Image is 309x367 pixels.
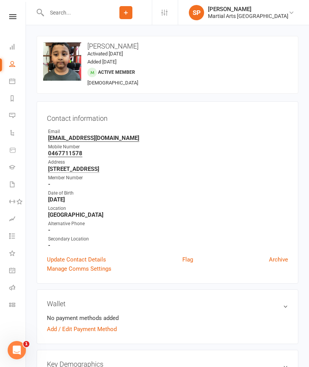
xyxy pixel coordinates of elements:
[8,341,26,359] iframe: Intercom live chat
[98,70,135,75] span: Active member
[43,42,292,50] h3: [PERSON_NAME]
[9,39,26,56] a: Dashboard
[9,280,26,297] a: Roll call kiosk mode
[48,205,288,212] div: Location
[47,313,288,323] li: No payment methods added
[9,245,26,263] a: What's New
[43,42,81,81] img: image1754895135.png
[87,51,123,57] time: Activated [DATE]
[208,13,288,19] div: Martial Arts [GEOGRAPHIC_DATA]
[208,6,288,13] div: [PERSON_NAME]
[269,255,288,264] a: Archive
[48,190,288,197] div: Date of Birth
[48,235,288,243] div: Secondary Location
[47,300,288,308] h3: Wallet
[48,174,288,182] div: Member Number
[189,5,204,20] div: SP
[48,242,288,249] strong: -
[47,264,111,273] a: Manage Comms Settings
[87,80,138,86] span: [DEMOGRAPHIC_DATA]
[48,196,288,203] strong: [DATE]
[48,227,288,234] strong: -
[87,59,116,65] time: Added [DATE]
[182,255,193,264] a: Flag
[47,112,288,122] h3: Contact information
[48,211,288,218] strong: [GEOGRAPHIC_DATA]
[9,91,26,108] a: Reports
[44,7,100,18] input: Search...
[48,181,288,188] strong: -
[9,297,26,314] a: Class kiosk mode
[23,341,29,347] span: 1
[9,73,26,91] a: Calendar
[47,255,106,264] a: Update Contact Details
[48,128,288,135] div: Email
[9,263,26,280] a: General attendance kiosk mode
[48,159,288,166] div: Address
[48,143,288,151] div: Mobile Number
[47,325,117,334] a: Add / Edit Payment Method
[48,220,288,227] div: Alternative Phone
[9,56,26,73] a: People
[9,142,26,159] a: Product Sales
[9,211,26,228] a: Assessments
